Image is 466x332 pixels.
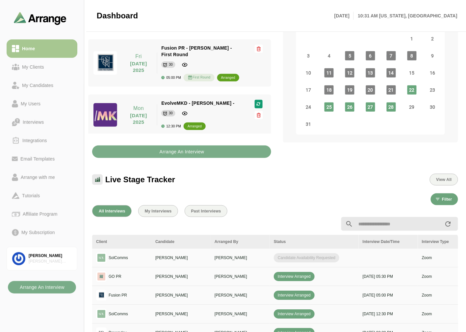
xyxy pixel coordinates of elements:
[98,209,125,213] span: All Interviews
[105,175,175,185] span: Live Stage Tracker
[304,68,313,77] span: Sunday, August 10, 2025
[155,274,207,279] p: [PERSON_NAME]
[345,51,354,60] span: Tuesday, August 5, 2025
[185,205,227,217] button: Past Interviews
[428,68,437,77] span: Saturday, August 16, 2025
[169,61,173,68] div: 30
[161,45,232,57] span: Fusion PR - [PERSON_NAME] - First Round
[18,155,57,163] div: Email Templates
[19,192,42,200] div: Tutorials
[363,311,414,317] p: [DATE] 12:30 PM
[29,253,72,259] div: [PERSON_NAME]
[442,197,452,202] span: Filter
[29,259,72,264] div: [PERSON_NAME] Associates
[334,12,354,20] p: [DATE]
[18,100,43,108] div: My Users
[96,271,107,282] img: logo
[96,309,107,319] img: logo
[161,100,234,106] span: EvolveMKD - [PERSON_NAME] -
[7,76,77,95] a: My Candidates
[274,239,355,245] div: Status
[7,150,77,168] a: Email Templates
[274,309,315,319] span: Interview Arranged
[221,75,235,81] div: arranged
[387,68,396,77] span: Thursday, August 14, 2025
[436,177,452,182] span: View All
[19,229,58,236] div: My Subscription
[324,51,334,60] span: Monday, August 4, 2025
[215,255,266,261] p: [PERSON_NAME]
[345,68,354,77] span: Tuesday, August 12, 2025
[428,85,437,95] span: Saturday, August 23, 2025
[215,311,266,317] p: [PERSON_NAME]
[109,311,128,317] p: SolComms
[161,76,181,79] div: 05:00 PM
[155,292,207,298] p: [PERSON_NAME]
[324,68,334,77] span: Monday, August 11, 2025
[363,239,414,245] div: Interview Date/Time
[188,123,202,130] div: arranged
[304,120,313,129] span: Sunday, August 31, 2025
[7,113,77,131] a: Interviews
[274,253,339,262] span: Candidate Availability Requested
[18,173,58,181] div: Arrange with me
[92,145,271,158] button: Arrange An Interview
[124,104,153,112] p: Mon
[93,51,117,75] img: fusion-logo.jpg
[155,311,207,317] p: [PERSON_NAME]
[7,168,77,187] a: Arrange with me
[7,39,77,58] a: Home
[387,51,396,60] span: Thursday, August 7, 2025
[144,209,172,213] span: My Interviews
[444,220,452,228] i: appended action
[215,239,266,245] div: Arranged By
[20,210,60,218] div: Affiliate Program
[19,45,38,53] div: Home
[161,124,181,128] div: 12:30 PM
[92,205,132,217] button: All Interviews
[7,205,77,223] a: Affiliate Program
[7,58,77,76] a: My Clients
[184,74,214,81] div: First Round
[155,239,207,245] div: Candidate
[407,68,417,77] span: Friday, August 15, 2025
[407,51,417,60] span: Friday, August 8, 2025
[215,292,266,298] p: [PERSON_NAME]
[345,85,354,95] span: Tuesday, August 19, 2025
[428,34,437,43] span: Saturday, August 2, 2025
[20,137,50,144] div: Integrations
[387,85,396,95] span: Thursday, August 21, 2025
[109,255,128,261] p: SolComms
[430,174,458,186] button: View All
[363,292,414,298] p: [DATE] 05:00 PM
[138,205,178,217] button: My Interviews
[155,255,207,261] p: [PERSON_NAME]
[7,223,77,242] a: My Subscription
[274,291,315,300] span: Interview Arranged
[96,253,107,263] img: logo
[97,11,138,21] span: Dashboard
[7,187,77,205] a: Tutorials
[191,209,221,213] span: Past Interviews
[215,274,266,279] p: [PERSON_NAME]
[345,102,354,112] span: Tuesday, August 26, 2025
[304,51,313,60] span: Sunday, August 3, 2025
[19,81,56,89] div: My Candidates
[7,247,77,271] a: [PERSON_NAME][PERSON_NAME] Associates
[407,34,417,43] span: Friday, August 1, 2025
[428,102,437,112] span: Saturday, August 30, 2025
[7,131,77,150] a: Integrations
[96,290,107,300] img: logo
[19,63,47,71] div: My Clients
[407,102,417,112] span: Friday, August 29, 2025
[109,292,127,298] p: Fusion PR
[124,60,153,74] p: [DATE] 2025
[7,95,77,113] a: My Users
[19,281,65,294] b: Arrange An Interview
[96,239,147,245] div: Client
[124,112,153,125] p: [DATE] 2025
[109,274,121,279] p: GO PR
[274,272,315,281] span: Interview Arranged
[8,281,76,294] button: Arrange An Interview
[324,85,334,95] span: Monday, August 18, 2025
